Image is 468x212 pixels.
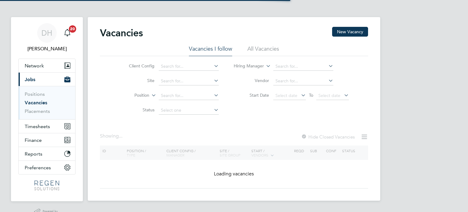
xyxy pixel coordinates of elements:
[19,133,75,147] button: Finance
[25,100,47,106] a: Vacancies
[100,133,124,139] div: Showing
[25,151,42,157] span: Reports
[119,107,154,113] label: Status
[247,45,279,56] li: All Vacancies
[18,23,76,52] a: DH[PERSON_NAME]
[19,120,75,133] button: Timesheets
[114,92,149,99] label: Position
[19,161,75,174] button: Preferences
[273,77,333,85] input: Search for...
[11,17,83,201] nav: Main navigation
[41,29,52,37] span: DH
[332,27,368,37] button: New Vacancy
[307,91,315,99] span: To
[25,91,45,97] a: Positions
[318,93,340,98] span: Select date
[25,165,51,171] span: Preferences
[275,93,297,98] span: Select date
[19,147,75,160] button: Reports
[234,78,269,83] label: Vendor
[301,134,355,140] label: Hide Closed Vacancies
[25,137,42,143] span: Finance
[159,106,219,115] input: Select one
[100,27,143,39] h2: Vacancies
[234,92,269,98] label: Start Date
[69,25,76,33] span: 20
[25,77,35,82] span: Jobs
[229,63,264,69] label: Hiring Manager
[119,133,122,139] span: ...
[18,45,76,52] span: Darren Hartman
[119,78,154,83] label: Site
[119,63,154,69] label: Client Config
[19,73,75,86] button: Jobs
[18,181,76,190] a: Go to home page
[34,181,59,190] img: regensolutions-logo-retina.png
[61,23,73,43] a: 20
[25,63,44,69] span: Network
[273,62,333,71] input: Search for...
[189,45,232,56] li: Vacancies I follow
[159,77,219,85] input: Search for...
[25,124,50,129] span: Timesheets
[19,59,75,72] button: Network
[25,108,50,114] a: Placements
[159,62,219,71] input: Search for...
[19,86,75,119] div: Jobs
[159,92,219,100] input: Search for...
